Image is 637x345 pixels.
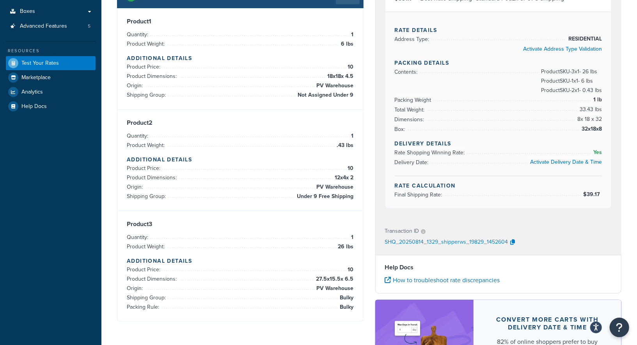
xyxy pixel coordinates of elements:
span: Total Weight: [395,106,427,114]
a: Advanced Features5 [6,19,96,34]
span: Final Shipping Rate: [395,191,444,199]
span: Box: [395,125,407,133]
span: Origin: [127,81,145,90]
h4: Rate Details [395,26,602,34]
span: Marketplace [21,74,51,81]
h3: Product 2 [127,119,354,127]
span: Yes [591,148,602,157]
span: Contents: [395,68,420,76]
span: 12 x 4 x 2 [333,173,354,182]
h3: Product 3 [127,220,354,228]
span: Rate Shopping Winning Rate: [395,149,467,157]
span: Product Dimensions: [127,275,179,283]
span: Delivery Date: [395,158,431,166]
span: Boxes [20,8,35,15]
span: 1 [350,131,354,141]
p: SHQ_20250814_1329_shipperws_19829_1452604 [385,237,508,248]
li: Advanced Features [6,19,96,34]
h4: Additional Details [127,257,354,265]
span: 1 [350,30,354,39]
span: 1 lb [591,95,602,104]
span: Analytics [21,89,43,96]
span: Product SKU-3 x 1 - 26 lbs Product SKU-1 x 1 - 6 lbs Product SKU-2 x 1 - 0.43 lbs [539,67,602,95]
span: Shipping Group: [127,91,168,99]
h3: Product 1 [127,18,354,25]
span: Product Dimensions: [127,72,179,80]
span: Quantity: [127,132,150,140]
span: Product Price: [127,63,162,71]
span: Quantity: [127,30,150,39]
span: Product Price: [127,164,162,172]
span: 10 [346,62,354,72]
span: 6 lbs [339,39,354,49]
p: Transaction ID [385,226,419,237]
span: Product Weight: [127,242,167,251]
span: 1 [350,233,354,242]
span: Bulky [338,303,354,312]
span: 10 [346,265,354,274]
h4: Packing Details [395,59,602,67]
a: Activate Address Type Validation [523,45,602,53]
h4: Help Docs [385,263,612,272]
span: Address Type: [395,35,431,43]
span: Quantity: [127,233,150,241]
div: Resources [6,48,96,54]
h4: Rate Calculation [395,182,602,190]
span: 18 x 18 x 4.5 [326,72,354,81]
span: Not Assigned Under 9 [296,90,354,100]
span: Packing Rule: [127,303,161,311]
span: Advanced Features [20,23,67,30]
a: Boxes [6,4,96,19]
span: Under 9 Free Shipping [295,192,354,201]
span: Product Dimensions: [127,173,179,182]
span: PV Warehouse [315,182,354,192]
span: Shipping Group: [127,294,168,302]
span: Help Docs [21,103,47,110]
span: Dimensions: [395,115,426,124]
a: How to troubleshoot rate discrepancies [385,276,500,285]
h4: Additional Details [127,156,354,164]
a: Test Your Rates [6,56,96,70]
span: PV Warehouse [315,81,354,90]
span: 8 x 18 x 32 [575,115,602,124]
span: PV Warehouse [315,284,354,293]
span: 5 [88,23,90,30]
a: Help Docs [6,99,96,113]
span: Origin: [127,284,145,292]
h4: Delivery Details [395,140,602,148]
span: $39.17 [583,190,602,198]
span: .43 lbs [335,141,354,150]
span: Product Price: [127,265,162,274]
span: Product Weight: [127,141,167,149]
span: RESIDENTIAL [566,34,602,44]
span: Shipping Group: [127,192,168,200]
span: 27.5 x 15.5 x 6.5 [314,274,354,284]
a: Activate Delivery Date & Time [530,158,602,166]
span: Bulky [338,293,354,303]
span: Origin: [127,183,145,191]
span: Product Weight: [127,40,167,48]
div: Convert more carts with delivery date & time [492,316,603,331]
span: 33.43 lbs [578,105,602,114]
span: Packing Weight [395,96,433,104]
span: Test Your Rates [21,60,59,67]
span: 10 [346,164,354,173]
span: 32x18x8 [580,124,602,134]
a: Marketplace [6,71,96,85]
span: 26 lbs [336,242,354,251]
a: Analytics [6,85,96,99]
h4: Additional Details [127,54,354,62]
button: Open Resource Center [610,318,629,337]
